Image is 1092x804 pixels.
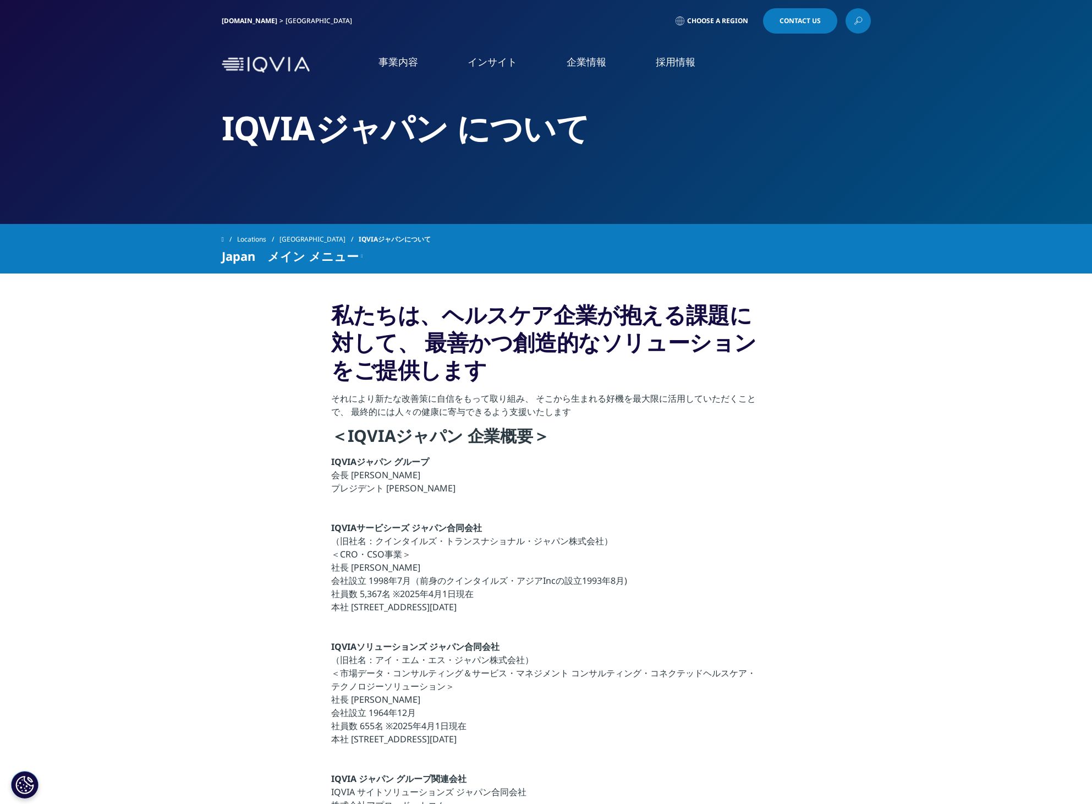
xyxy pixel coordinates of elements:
p: それにより新たな改善策に自信をもって取り組み、 そこから生まれる好機を最大限に活用していただくことで、 最終的には人々の健康に寄与できるよう支援いたします [331,392,761,425]
a: Locations [237,229,279,249]
button: Cookie 設定 [11,771,39,798]
span: Choose a Region [687,17,748,25]
a: Contact Us [763,8,837,34]
h2: IQVIAジャパン について [222,107,871,149]
a: インサイト [468,55,517,69]
span: IQVIAジャパンについて [359,229,431,249]
nav: Primary [314,39,871,91]
strong: IQVIAジャパン グループ [331,456,429,468]
h4: ＜IQVIAジャパン 企業概要＞ [331,425,761,455]
p: （旧社名：アイ・エム・エス・ジャパン株式会社） ＜市場データ・コンサルティング＆サービス・マネジメント コンサルティング・コネクテッドヘルスケア・テクノロジーソリューション＞ 社長 [PERSO... [331,640,761,752]
strong: IQVIAサービシーズ ジャパン合同会社 [331,522,482,534]
a: 採用情報 [656,55,695,69]
a: 事業内容 [378,55,418,69]
strong: IQVIA ジャパン グループ関連会社 [331,773,467,785]
p: （旧社名：クインタイルズ・トランスナショナル・ジャパン株式会社） ＜CRO・CSO事業＞ 社長 [PERSON_NAME] 会社設立 1998年7月（前身のクインタイルズ・アジアIncの設立19... [331,521,761,620]
p: 会長 [PERSON_NAME] プレジデント [PERSON_NAME] [331,455,761,501]
a: [DOMAIN_NAME] [222,16,277,25]
a: 企業情報 [567,55,606,69]
span: Contact Us [780,18,821,24]
a: [GEOGRAPHIC_DATA] [279,229,359,249]
span: Japan メイン メニュー [222,249,359,262]
strong: IQVIAソリューションズ ジャパン合同会社 [331,641,500,653]
h3: 私たちは、ヘルスケア企業が抱える課題に対して、 最善かつ創造的なソリューションをご提供します [331,301,761,392]
div: [GEOGRAPHIC_DATA] [286,17,356,25]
